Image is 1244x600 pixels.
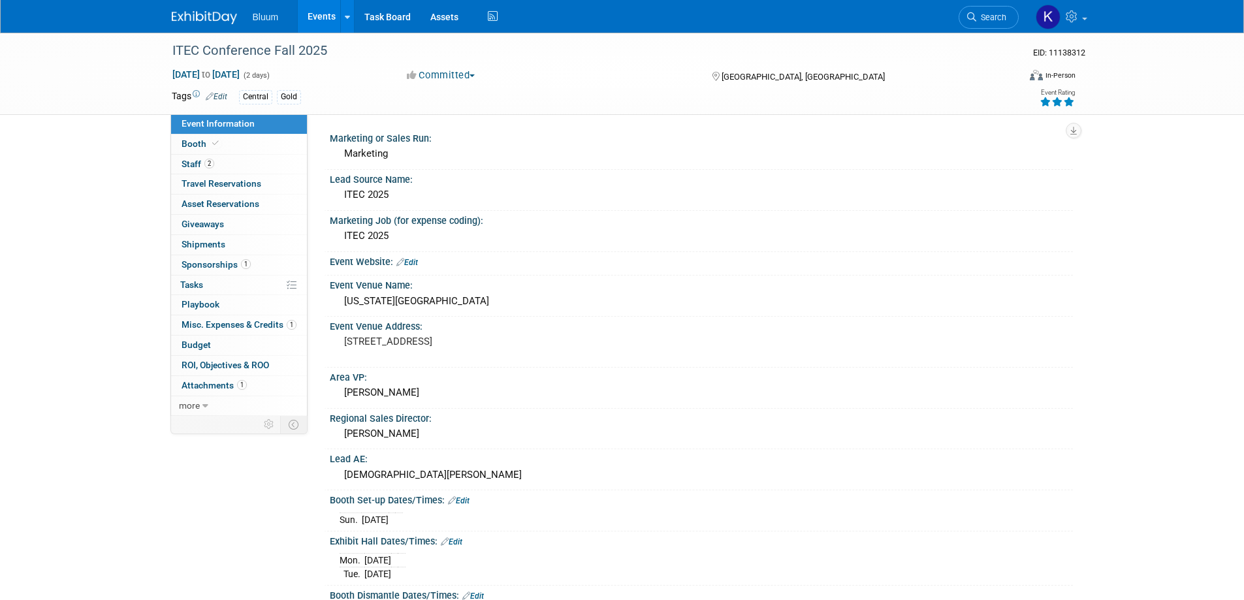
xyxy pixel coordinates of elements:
a: Event Information [171,114,307,134]
span: Event Information [182,118,255,129]
span: 2 [204,159,214,168]
span: Giveaways [182,219,224,229]
div: Area VP: [330,368,1073,384]
a: Edit [396,258,418,267]
img: ExhibitDay [172,11,237,24]
pre: [STREET_ADDRESS] [344,336,625,347]
div: [US_STATE][GEOGRAPHIC_DATA] [340,291,1063,311]
a: ROI, Objectives & ROO [171,356,307,375]
span: Travel Reservations [182,178,261,189]
div: ITEC Conference Fall 2025 [168,39,999,63]
td: Sun. [340,513,362,526]
td: [DATE] [364,567,391,581]
span: [GEOGRAPHIC_DATA], [GEOGRAPHIC_DATA] [722,72,885,82]
span: Sponsorships [182,259,251,270]
div: Event Venue Address: [330,317,1073,333]
span: Attachments [182,380,247,390]
div: Event Format [942,68,1076,87]
span: Playbook [182,299,219,309]
a: Edit [441,537,462,546]
span: ROI, Objectives & ROO [182,360,269,370]
div: Event Website: [330,252,1073,269]
div: Marketing [340,144,1063,164]
span: to [200,69,212,80]
a: more [171,396,307,416]
span: Budget [182,339,211,350]
span: Tasks [180,279,203,290]
span: Booth [182,138,221,149]
span: more [179,400,200,411]
a: Edit [206,92,227,101]
a: Budget [171,336,307,355]
a: Search [959,6,1019,29]
a: Giveaways [171,215,307,234]
img: Kellie Noller [1036,5,1061,29]
td: [DATE] [364,554,391,567]
div: Central [239,90,272,104]
td: Personalize Event Tab Strip [258,416,281,433]
div: Marketing Job (for expense coding): [330,211,1073,227]
div: Lead Source Name: [330,170,1073,186]
span: 1 [237,380,247,390]
span: Shipments [182,239,225,249]
span: Search [976,12,1006,22]
div: Gold [277,90,301,104]
span: Staff [182,159,214,169]
span: Bluum [253,12,279,22]
span: [DATE] [DATE] [172,69,240,80]
img: Format-Inperson.png [1030,70,1043,80]
div: ITEC 2025 [340,226,1063,246]
div: [DEMOGRAPHIC_DATA][PERSON_NAME] [340,465,1063,485]
span: Event ID: 11138312 [1033,48,1085,57]
span: Misc. Expenses & Credits [182,319,296,330]
div: Exhibit Hall Dates/Times: [330,531,1073,548]
a: Sponsorships1 [171,255,307,275]
i: Booth reservation complete [212,140,219,147]
a: Asset Reservations [171,195,307,214]
span: (2 days) [242,71,270,80]
div: ITEC 2025 [340,185,1063,205]
a: Shipments [171,235,307,255]
div: In-Person [1045,71,1076,80]
span: 1 [241,259,251,269]
div: Lead AE: [330,449,1073,466]
div: Booth Set-up Dates/Times: [330,490,1073,507]
div: Event Venue Name: [330,276,1073,292]
a: Travel Reservations [171,174,307,194]
div: [PERSON_NAME] [340,383,1063,403]
span: 1 [287,320,296,330]
td: Tags [172,89,227,104]
td: Mon. [340,554,364,567]
td: Toggle Event Tabs [280,416,307,433]
a: Attachments1 [171,376,307,396]
div: Event Rating [1040,89,1075,96]
div: Regional Sales Director: [330,409,1073,425]
a: Staff2 [171,155,307,174]
a: Edit [448,496,470,505]
span: Asset Reservations [182,198,259,209]
td: Tue. [340,567,364,581]
a: Playbook [171,295,307,315]
td: [DATE] [362,513,389,526]
div: Marketing or Sales Run: [330,129,1073,145]
a: Misc. Expenses & Credits1 [171,315,307,335]
a: Tasks [171,276,307,295]
a: Booth [171,134,307,154]
div: [PERSON_NAME] [340,424,1063,444]
button: Committed [402,69,480,82]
